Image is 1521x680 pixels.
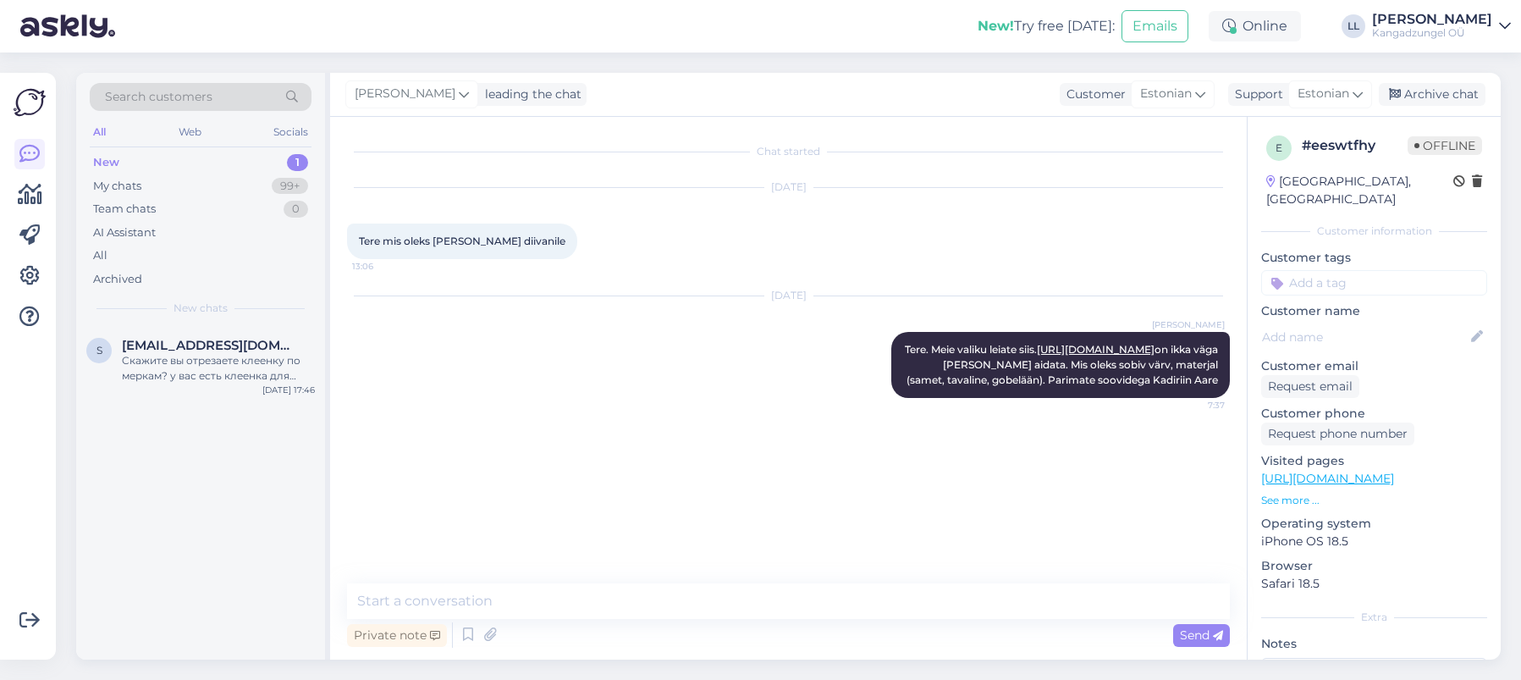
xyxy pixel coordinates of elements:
[1261,423,1414,445] div: Request phone number
[1379,83,1485,106] div: Archive chat
[1261,375,1359,398] div: Request email
[93,247,107,264] div: All
[93,178,141,195] div: My chats
[287,154,308,171] div: 1
[174,301,228,316] span: New chats
[90,121,109,143] div: All
[1261,302,1487,320] p: Customer name
[1342,14,1365,38] div: LL
[478,86,581,103] div: leading the chat
[93,271,142,288] div: Archived
[284,201,308,218] div: 0
[347,624,447,647] div: Private note
[1266,173,1453,208] div: [GEOGRAPHIC_DATA], [GEOGRAPHIC_DATA]
[14,86,46,119] img: Askly Logo
[347,180,1230,195] div: [DATE]
[93,201,156,218] div: Team chats
[1261,533,1487,550] p: iPhone OS 18.5
[1228,86,1283,103] div: Support
[1261,452,1487,470] p: Visited pages
[262,384,315,396] div: [DATE] 17:46
[359,235,565,247] span: Tere mis oleks [PERSON_NAME] diivanile
[270,121,311,143] div: Socials
[352,260,416,273] span: 13:06
[1152,318,1225,331] span: [PERSON_NAME]
[93,154,119,171] div: New
[978,16,1115,36] div: Try free [DATE]:
[105,88,212,106] span: Search customers
[1060,86,1126,103] div: Customer
[122,353,315,384] div: Cкажите вы отрезаете клеенку по меркам? у вас есть клеенка для ресторанов ( как подложка) для про...
[1261,471,1394,486] a: [URL][DOMAIN_NAME]
[347,144,1230,159] div: Chat started
[1261,405,1487,423] p: Customer phone
[1261,635,1487,653] p: Notes
[1372,26,1492,40] div: Kangadzungel OÜ
[1261,357,1487,375] p: Customer email
[1121,10,1188,42] button: Emails
[1372,13,1492,26] div: [PERSON_NAME]
[96,344,102,357] span: s
[978,18,1014,34] b: New!
[272,178,308,195] div: 99+
[1372,13,1511,40] a: [PERSON_NAME]Kangadzungel OÜ
[355,85,455,103] span: [PERSON_NAME]
[122,338,298,353] span: servicedesignest@gmail.com
[1261,493,1487,508] p: See more ...
[1037,343,1155,356] a: [URL][DOMAIN_NAME]
[1262,328,1468,346] input: Add name
[1298,85,1349,103] span: Estonian
[1261,270,1487,296] input: Add a tag
[1408,136,1482,155] span: Offline
[1161,399,1225,412] span: 7:37
[347,288,1230,303] div: [DATE]
[1302,135,1408,156] div: # eeswtfhy
[1140,85,1192,103] span: Estonian
[175,121,205,143] div: Web
[1261,249,1487,267] p: Customer tags
[1180,627,1223,643] span: Send
[1261,515,1487,533] p: Operating system
[905,343,1221,386] span: Tere. Meie valiku leiate siis. on ikka väga [PERSON_NAME] aidata. Mis oleks sobiv värv, materjal ...
[1261,610,1487,625] div: Extra
[1261,575,1487,593] p: Safari 18.5
[1276,141,1282,154] span: e
[1261,557,1487,575] p: Browser
[93,224,156,241] div: AI Assistant
[1261,224,1487,239] div: Customer information
[1209,11,1301,41] div: Online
